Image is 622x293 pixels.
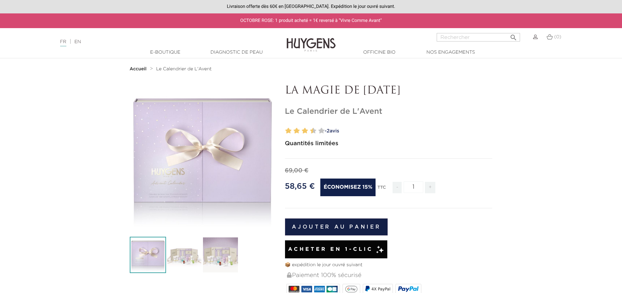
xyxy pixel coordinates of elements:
[130,66,148,72] a: Accueil
[285,141,339,146] strong: Quantités limitées
[309,126,311,136] label: 7
[60,40,66,46] a: FR
[437,33,520,42] input: Rechercher
[287,27,336,53] img: Huygens
[204,49,269,56] a: Diagnostic de peau
[378,181,386,198] div: TTC
[287,126,292,136] label: 2
[510,32,517,40] i: 
[327,286,337,292] img: CB_NATIONALE
[130,237,166,273] img: Le Calendrier de L'Avent
[292,126,294,136] label: 3
[285,107,493,116] h1: Le Calendrier de L'Avent
[287,272,292,278] img: Paiement 100% sécurisé
[404,181,423,193] input: Quantité
[300,126,303,136] label: 5
[320,126,325,136] label: 10
[301,286,312,292] img: VISA
[289,286,299,292] img: MASTERCARD
[418,49,483,56] a: Nos engagements
[554,35,561,39] span: (0)
[285,262,493,268] p: 📦 expédition le jour ouvré suivant
[323,126,493,136] a: -2avis
[156,67,212,71] span: Le Calendrier de L'Avent
[317,126,319,136] label: 9
[327,129,329,133] span: 2
[303,126,308,136] label: 6
[284,126,286,136] label: 1
[156,66,212,72] a: Le Calendrier de L'Avent
[285,168,309,174] span: 69,00 €
[57,38,254,46] div: |
[425,182,435,193] span: +
[285,182,315,190] span: 58,65 €
[133,49,198,56] a: E-Boutique
[345,286,358,292] img: google_pay
[285,85,493,97] p: LA MAGIE DE [DATE]
[286,268,493,283] div: Paiement 100% sécurisé
[295,126,300,136] label: 4
[314,286,325,292] img: AMEX
[508,31,519,40] button: 
[371,287,390,291] span: 4X PayPal
[311,126,316,136] label: 8
[347,49,412,56] a: Officine Bio
[393,182,402,193] span: -
[285,218,388,235] button: Ajouter au panier
[74,40,81,44] a: EN
[320,179,376,196] span: Économisez 15%
[130,67,147,71] strong: Accueil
